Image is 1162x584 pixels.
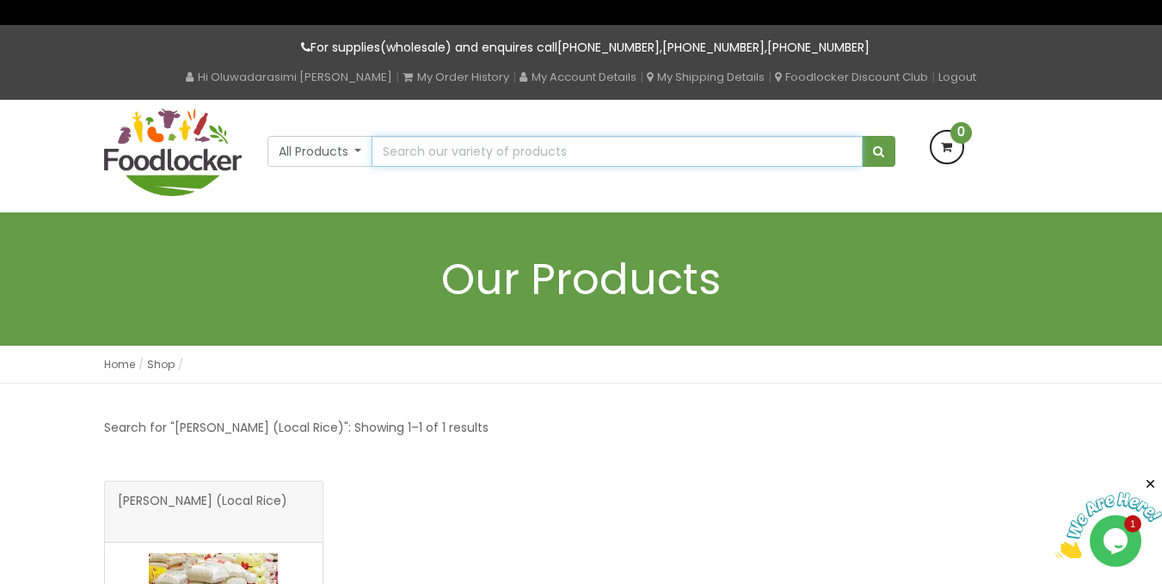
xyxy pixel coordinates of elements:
[931,68,935,85] span: |
[775,69,928,85] a: Foodlocker Discount Club
[403,69,509,85] a: My Order History
[267,136,373,167] button: All Products
[118,495,287,529] span: [PERSON_NAME] (Local Rice)
[104,255,1059,303] h1: Our Products
[104,108,242,196] img: FoodLocker
[640,68,643,85] span: |
[557,39,660,56] a: [PHONE_NUMBER]
[186,69,392,85] a: Hi Oluwadarasimi [PERSON_NAME]
[372,136,862,167] input: Search our variety of products
[1055,476,1162,558] iframe: chat widget
[513,68,516,85] span: |
[647,69,765,85] a: My Shipping Details
[520,69,636,85] a: My Account Details
[104,38,1059,58] p: For supplies(wholesale) and enquires call , ,
[662,39,765,56] a: [PHONE_NUMBER]
[767,39,870,56] a: [PHONE_NUMBER]
[104,357,135,372] a: Home
[104,418,489,438] p: Search for "[PERSON_NAME] (Local Rice)": Showing 1–1 of 1 results
[950,122,972,144] span: 0
[768,68,772,85] span: |
[396,68,399,85] span: |
[938,69,976,85] a: Logout
[147,357,175,372] a: Shop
